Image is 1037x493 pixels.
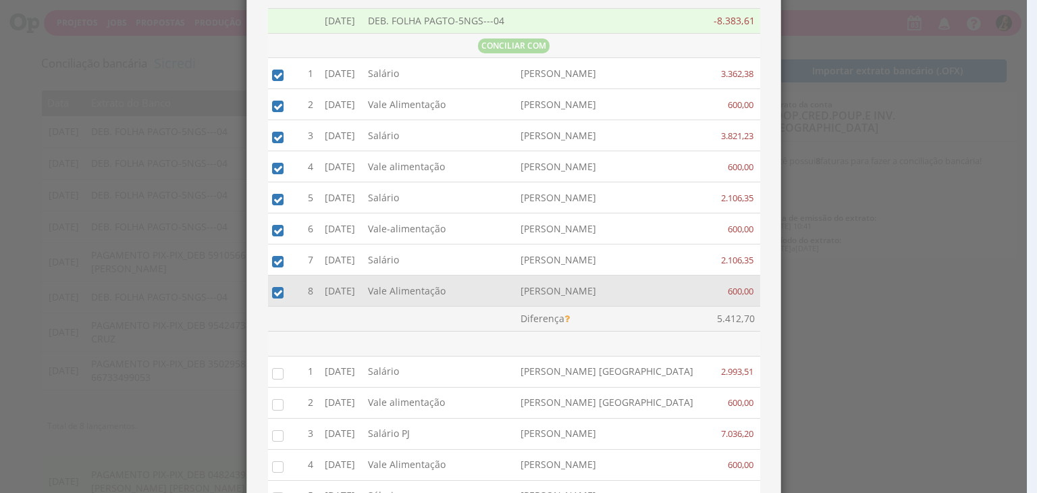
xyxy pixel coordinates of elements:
td: 4 [302,151,319,182]
td: 1 [302,58,319,89]
td: [DATE] [319,276,362,307]
td: [DATE] [319,244,362,276]
td: 3 [302,120,319,151]
td: Vale alimentação [363,387,515,418]
td: [DATE] [319,58,362,89]
td: [DATE] [319,182,362,213]
td: -8.383,61 [706,8,760,33]
td: Vale Alimentação [363,449,515,480]
span: 600,00 [726,459,755,471]
td: [PERSON_NAME] [515,89,706,120]
td: [DATE] [319,449,362,480]
td: [DATE] [319,89,362,120]
span: 600,00 [726,99,755,111]
td: 4 [302,449,319,480]
td: [PERSON_NAME] [515,182,706,213]
td: [PERSON_NAME] [GEOGRAPHIC_DATA] [515,387,706,418]
td: Salário [363,244,515,276]
span: 2.106,35 [720,254,755,266]
span: 2.106,35 [720,192,755,204]
td: [DATE] [319,151,362,182]
td: 5.412,70 [706,306,760,331]
td: [PERSON_NAME] [515,276,706,307]
td: Salário [363,356,515,387]
span: 3.821,23 [720,130,755,142]
td: [PERSON_NAME] [515,58,706,89]
td: 8 [302,276,319,307]
td: Salário PJ [363,418,515,449]
td: 2 [302,89,319,120]
td: DEB. FOLHA PAGTO-5NGS---04 [363,8,515,33]
td: [PERSON_NAME] [515,244,706,276]
td: Salário [363,120,515,151]
span: 600,00 [726,396,755,409]
td: [DATE] [319,356,362,387]
td: [DATE] [319,8,362,33]
td: [DATE] [319,213,362,244]
td: Vale Alimentação [363,276,515,307]
span: CONCILIAR COM [478,38,550,53]
span: 600,00 [726,161,755,173]
td: 1 [302,356,319,387]
td: [PERSON_NAME] [515,120,706,151]
span: 600,00 [726,285,755,297]
span: 2.993,51 [720,365,755,378]
td: [DATE] [319,418,362,449]
td: 6 [302,213,319,244]
td: Salário [363,182,515,213]
td: 2 [302,387,319,418]
span: 3.362,38 [720,68,755,80]
td: Diferença [515,306,706,331]
td: [PERSON_NAME] [515,418,706,449]
td: [DATE] [319,120,362,151]
td: [DATE] [319,387,362,418]
td: 5 [302,182,319,213]
td: [PERSON_NAME] [515,151,706,182]
td: Salário [363,58,515,89]
span: 600,00 [726,223,755,235]
td: Vale Alimentação [363,89,515,120]
td: Vale alimentação [363,151,515,182]
td: 3 [302,418,319,449]
span: 7.036,20 [720,427,755,440]
td: [PERSON_NAME] [515,449,706,480]
td: [PERSON_NAME] [GEOGRAPHIC_DATA] [515,356,706,387]
td: Vale-alimentação [363,213,515,244]
td: 7 [302,244,319,276]
td: [PERSON_NAME] [515,213,706,244]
